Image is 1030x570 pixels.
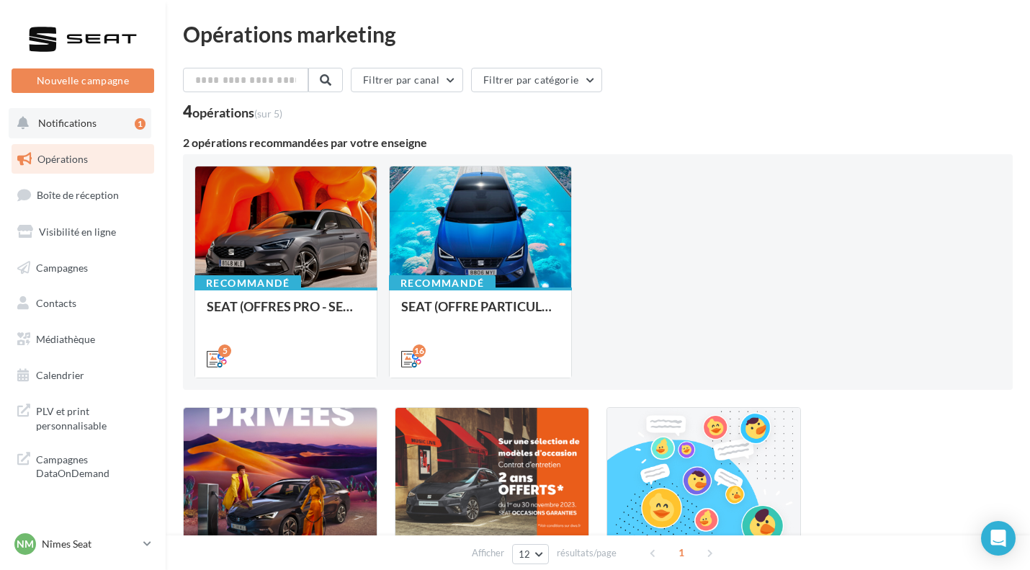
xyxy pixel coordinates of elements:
[37,153,88,165] span: Opérations
[135,118,145,130] div: 1
[12,68,154,93] button: Nouvelle campagne
[36,401,148,432] span: PLV et print personnalisable
[9,108,151,138] button: Notifications 1
[519,548,531,560] span: 12
[351,68,463,92] button: Filtrer par canal
[471,68,602,92] button: Filtrer par catégorie
[183,137,1013,148] div: 2 opérations recommandées par votre enseigne
[37,189,119,201] span: Boîte de réception
[36,369,84,381] span: Calendrier
[38,117,97,129] span: Notifications
[9,444,157,486] a: Campagnes DataOnDemand
[401,299,560,328] div: SEAT (OFFRE PARTICULIER - SEPT) - SOCIAL MEDIA
[194,275,301,291] div: Recommandé
[218,344,231,357] div: 5
[254,107,282,120] span: (sur 5)
[9,179,157,210] a: Boîte de réception
[9,324,157,355] a: Médiathèque
[183,104,282,120] div: 4
[17,537,34,551] span: Nm
[512,544,549,564] button: 12
[9,144,157,174] a: Opérations
[9,288,157,319] a: Contacts
[472,546,504,560] span: Afficher
[413,344,426,357] div: 16
[389,275,496,291] div: Recommandé
[9,217,157,247] a: Visibilité en ligne
[39,226,116,238] span: Visibilité en ligne
[36,261,88,273] span: Campagnes
[42,537,138,551] p: Nîmes Seat
[670,541,693,564] span: 1
[36,450,148,481] span: Campagnes DataOnDemand
[36,333,95,345] span: Médiathèque
[9,253,157,283] a: Campagnes
[36,297,76,309] span: Contacts
[183,23,1013,45] div: Opérations marketing
[12,530,154,558] a: Nm Nîmes Seat
[981,521,1016,556] div: Open Intercom Messenger
[557,546,617,560] span: résultats/page
[9,396,157,438] a: PLV et print personnalisable
[192,106,282,119] div: opérations
[207,299,365,328] div: SEAT (OFFRES PRO - SEPT) - SOCIAL MEDIA
[9,360,157,391] a: Calendrier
